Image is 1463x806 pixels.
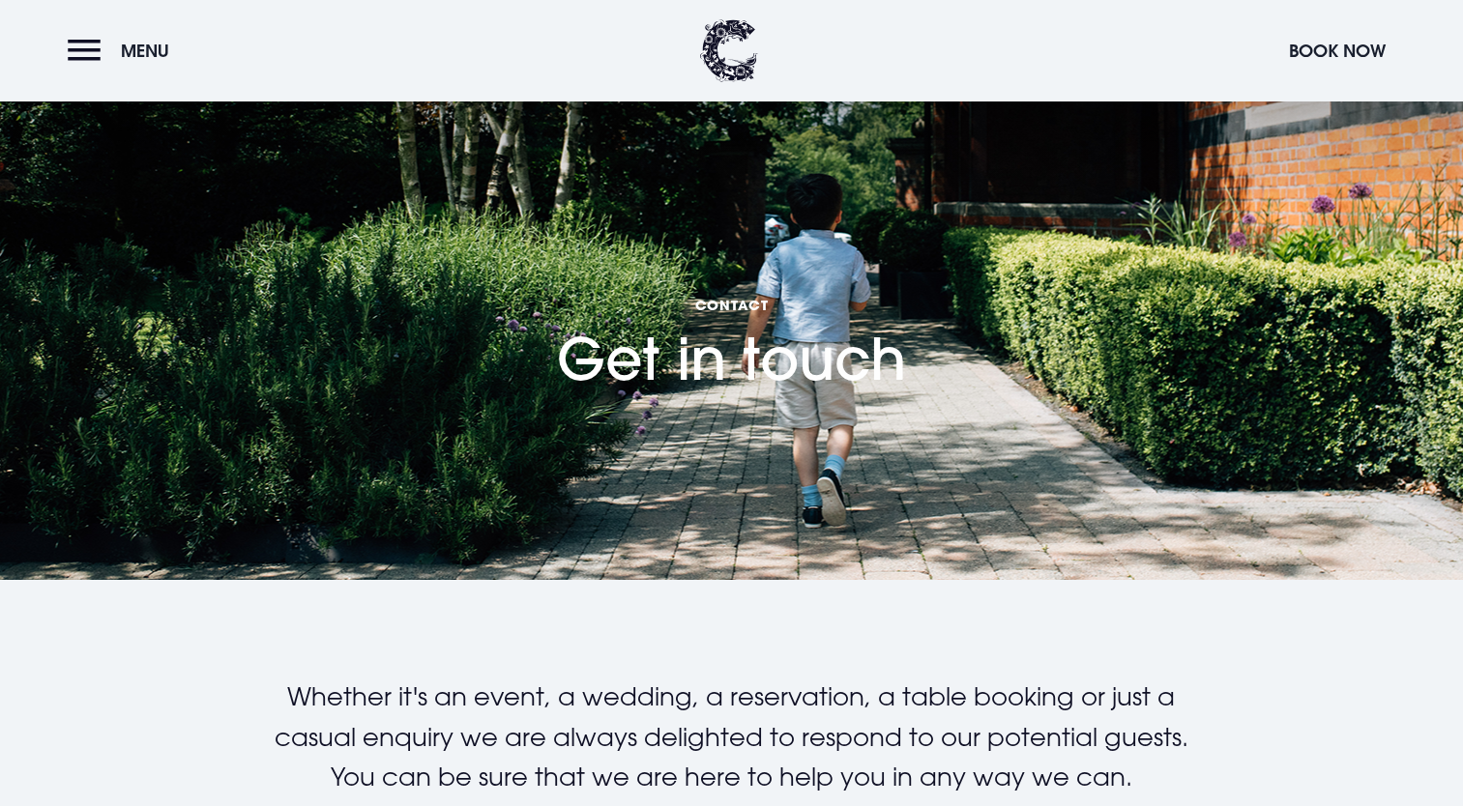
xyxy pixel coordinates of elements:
[121,40,169,62] span: Menu
[557,296,906,314] span: Contact
[1279,30,1395,72] button: Book Now
[700,19,758,82] img: Clandeboye Lodge
[271,676,1191,797] p: Whether it's an event, a wedding, a reservation, a table booking or just a casual enquiry we are ...
[557,196,906,393] h1: Get in touch
[68,30,179,72] button: Menu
